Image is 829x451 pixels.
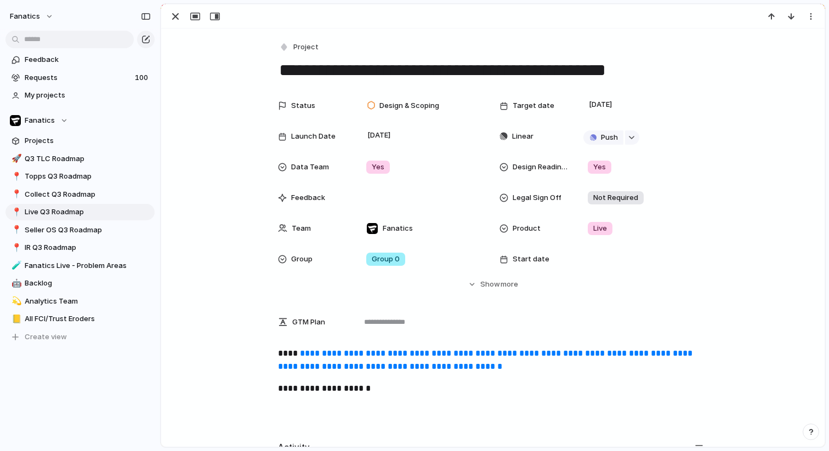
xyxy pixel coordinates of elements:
button: Showmore [278,275,708,294]
span: Push [601,132,618,143]
button: 📍 [10,207,21,218]
a: 📒All FCI/Trust Eroders [5,311,155,327]
span: Group 0 [372,254,400,265]
span: [DATE] [365,129,394,142]
span: Fanatics [383,223,413,234]
button: 📍 [10,242,21,253]
span: GTM Plan [292,317,325,328]
button: 📍 [10,171,21,182]
a: 🧪Fanatics Live - Problem Areas [5,258,155,274]
span: All FCI/Trust Eroders [25,313,151,324]
span: IR Q3 Roadmap [25,242,151,253]
span: Fanatics [25,115,55,126]
a: My projects [5,87,155,104]
a: 📍IR Q3 Roadmap [5,239,155,256]
span: Seller OS Q3 Roadmap [25,225,151,236]
button: 💫 [10,296,21,307]
span: Create view [25,332,67,342]
div: 📍 [12,224,19,236]
button: Push [583,130,623,145]
a: Feedback [5,52,155,68]
span: Not Required [593,192,638,203]
span: Q3 TLC Roadmap [25,153,151,164]
button: 🤖 [10,278,21,289]
span: My projects [25,90,151,101]
button: fanatics [5,8,59,25]
button: 🧪 [10,260,21,271]
span: Requests [25,72,132,83]
span: Design Readiness [513,162,570,173]
span: Yes [593,162,606,173]
span: fanatics [10,11,40,22]
button: 📍 [10,189,21,200]
span: Yes [372,162,384,173]
a: 💫Analytics Team [5,293,155,310]
span: 100 [135,72,150,83]
a: 📍Seller OS Q3 Roadmap [5,222,155,238]
span: Target date [513,100,554,111]
span: Launch Date [291,131,336,142]
span: Product [513,223,541,234]
div: 📒 [12,313,19,326]
span: Status [291,100,315,111]
span: Analytics Team [25,296,151,307]
span: Live Q3 Roadmap [25,207,151,218]
button: 📒 [10,313,21,324]
div: 💫 [12,295,19,307]
button: 📍 [10,225,21,236]
span: Legal Sign Off [513,192,561,203]
button: Create view [5,329,155,345]
a: 📍Collect Q3 Roadmap [5,186,155,203]
span: Feedback [291,192,325,203]
a: Projects [5,133,155,149]
span: Design & Scoping [379,100,439,111]
span: Data Team [291,162,329,173]
a: 🤖Backlog [5,275,155,292]
span: Collect Q3 Roadmap [25,189,151,200]
a: 📍Live Q3 Roadmap [5,204,155,220]
span: Live [593,223,607,234]
div: 🚀 [12,152,19,165]
button: 🚀 [10,153,21,164]
div: 🧪 [12,259,19,272]
div: 📍 [12,242,19,254]
span: Project [293,42,319,53]
span: [DATE] [586,98,615,111]
span: more [501,279,518,290]
div: 🤖 [12,277,19,290]
span: Show [480,279,500,290]
button: Fanatics [5,112,155,129]
span: Group [291,254,313,265]
span: Backlog [25,278,151,289]
span: Team [292,223,311,234]
span: Feedback [25,54,151,65]
div: 📍 [12,188,19,201]
a: 🚀Q3 TLC Roadmap [5,151,155,167]
span: Projects [25,135,151,146]
span: Start date [513,254,549,265]
div: 📍 [12,170,19,183]
span: Topps Q3 Roadmap [25,171,151,182]
span: Linear [512,131,533,142]
span: Fanatics Live - Problem Areas [25,260,151,271]
button: Project [277,39,322,55]
div: 📍 [12,206,19,219]
a: Requests100 [5,70,155,86]
a: 📍Topps Q3 Roadmap [5,168,155,185]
